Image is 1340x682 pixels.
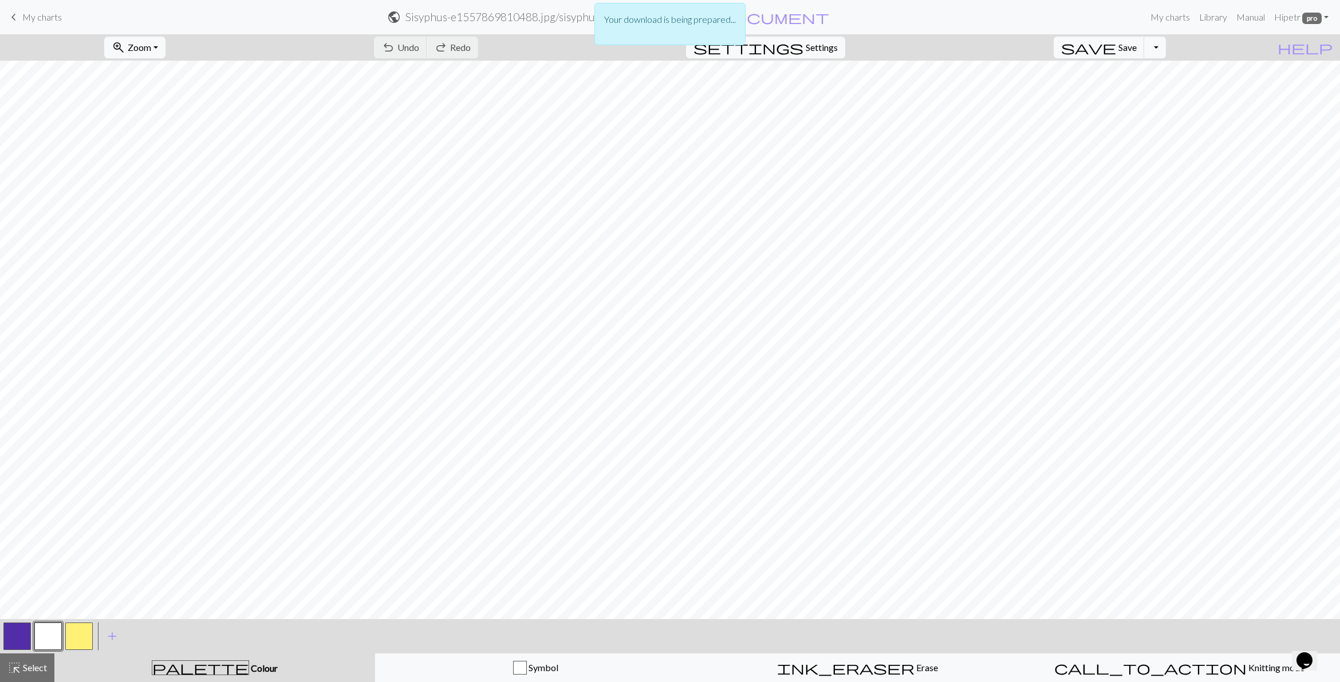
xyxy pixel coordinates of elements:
[527,662,558,673] span: Symbol
[375,653,697,682] button: Symbol
[1247,662,1304,673] span: Knitting mode
[915,662,938,673] span: Erase
[152,660,249,676] span: palette
[1292,636,1329,671] iframe: chat widget
[105,628,119,644] span: add
[1054,660,1247,676] span: call_to_action
[604,13,736,26] p: Your download is being prepared...
[21,662,47,673] span: Select
[1018,653,1340,682] button: Knitting mode
[54,653,375,682] button: Colour
[697,653,1019,682] button: Erase
[777,660,915,676] span: ink_eraser
[7,660,21,676] span: highlight_alt
[693,41,803,54] i: Settings
[249,663,278,673] span: Colour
